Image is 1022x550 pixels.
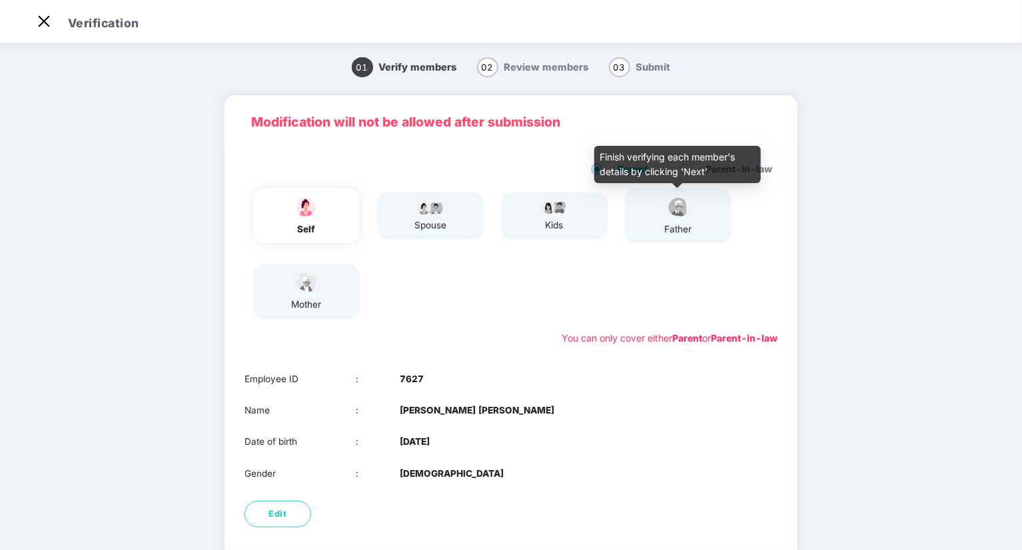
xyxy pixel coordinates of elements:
div: Gender [245,467,356,481]
img: svg+xml;base64,PHN2ZyB4bWxucz0iaHR0cDovL3d3dy53My5vcmcvMjAwMC9zdmciIHdpZHRoPSI1NCIgaGVpZ2h0PSIzOC... [290,271,323,294]
span: Verify members [379,61,457,73]
div: Employee ID [245,372,356,386]
p: Modification will not be allowed after submission [251,112,771,132]
div: : [356,435,400,449]
img: svg+xml;base64,PHN2ZyBpZD0iRmF0aGVyX2ljb24iIHhtbG5zPSJodHRwOi8vd3d3LnczLm9yZy8yMDAwL3N2ZyIgeG1sbn... [662,195,695,218]
div: Name [245,404,356,417]
div: : [356,372,400,386]
span: 03 [609,57,630,77]
b: Parent [672,332,702,344]
b: [PERSON_NAME] [PERSON_NAME] [400,404,554,417]
img: svg+xml;base64,PHN2ZyB4bWxucz0iaHR0cDovL3d3dy53My5vcmcvMjAwMC9zdmciIHdpZHRoPSI3OS4wMzciIGhlaWdodD... [538,199,571,215]
div: : [356,404,400,417]
b: 7627 [400,372,424,386]
div: spouse [414,218,447,232]
div: Date of birth [245,435,356,449]
b: Parent-in-law [711,332,777,344]
div: Finish verifying each member's details by clicking 'Next' [594,146,761,183]
span: 02 [477,57,498,77]
div: kids [538,218,571,232]
span: Edit [269,507,287,521]
img: svg+xml;base64,PHN2ZyB4bWxucz0iaHR0cDovL3d3dy53My5vcmcvMjAwMC9zdmciIHdpZHRoPSI5Ny44OTciIGhlaWdodD... [414,199,447,215]
button: Edit [245,501,311,527]
div: father [662,222,695,236]
span: Review members [504,61,589,73]
div: You can only cover either or [562,331,777,346]
b: [DATE] [400,435,430,449]
div: self [290,222,323,236]
span: 01 [352,57,373,77]
span: Submit [636,61,671,73]
img: svg+xml;base64,PHN2ZyBpZD0iU3BvdXNlX2ljb24iIHhtbG5zPSJodHRwOi8vd3d3LnczLm9yZy8yMDAwL3N2ZyIgd2lkdG... [290,195,323,218]
b: [DEMOGRAPHIC_DATA] [400,467,504,481]
div: mother [290,298,323,312]
div: : [356,467,400,481]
